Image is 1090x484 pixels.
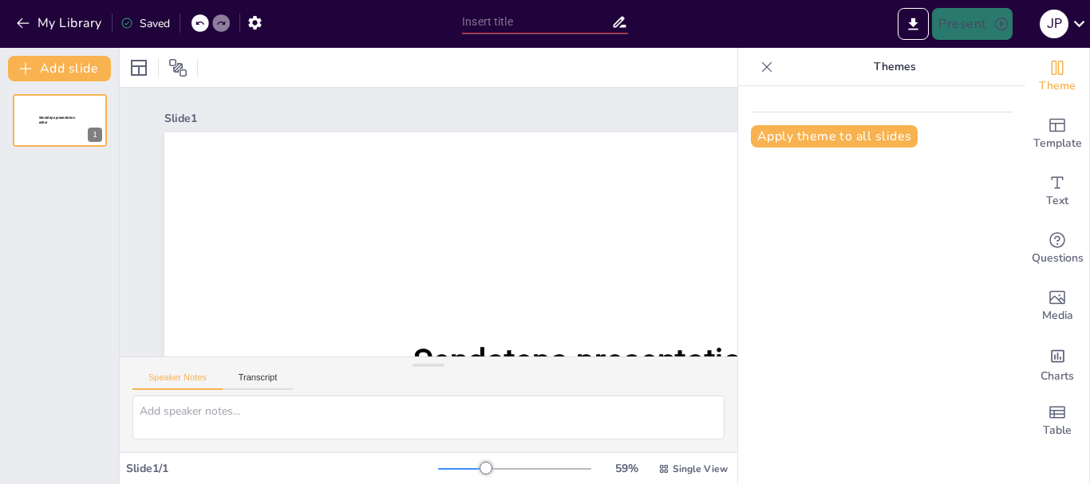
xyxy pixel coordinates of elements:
div: Slide 1 [164,111,894,126]
div: Saved [120,16,170,31]
input: Insert title [462,10,611,33]
button: Add slide [8,56,111,81]
span: Text [1046,192,1068,210]
div: Slide 1 / 1 [126,461,438,476]
span: Charts [1041,368,1074,385]
div: Layout [126,55,152,81]
div: Add a table [1025,392,1089,450]
span: Table [1043,422,1072,439]
span: Media [1042,307,1073,325]
span: Questions [1032,250,1084,267]
div: Change the overall theme [1025,48,1089,105]
button: Speaker Notes [132,372,223,390]
div: Sendsteps presentation editor1 [13,94,107,147]
div: Add images, graphics, shapes or video [1025,277,1089,335]
span: Position [168,58,188,77]
div: Add text boxes [1025,163,1089,220]
button: Export to PowerPoint [898,8,929,40]
div: Add charts and graphs [1025,335,1089,392]
div: Add ready made slides [1025,105,1089,163]
button: My Library [12,10,109,36]
button: J P [1040,8,1068,40]
button: Apply theme to all slides [751,125,918,148]
button: Transcript [223,372,294,390]
button: Present [932,8,1012,40]
div: Get real-time input from your audience [1025,220,1089,277]
p: Themes [780,48,1009,86]
div: 59 % [607,461,646,476]
span: Single View [673,462,728,475]
span: Template [1033,135,1082,152]
div: J P [1040,10,1068,38]
span: Sendsteps presentation editor [413,342,760,427]
span: Theme [1039,77,1076,95]
span: Sendsteps presentation editor [39,116,75,124]
div: 1 [88,128,102,142]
